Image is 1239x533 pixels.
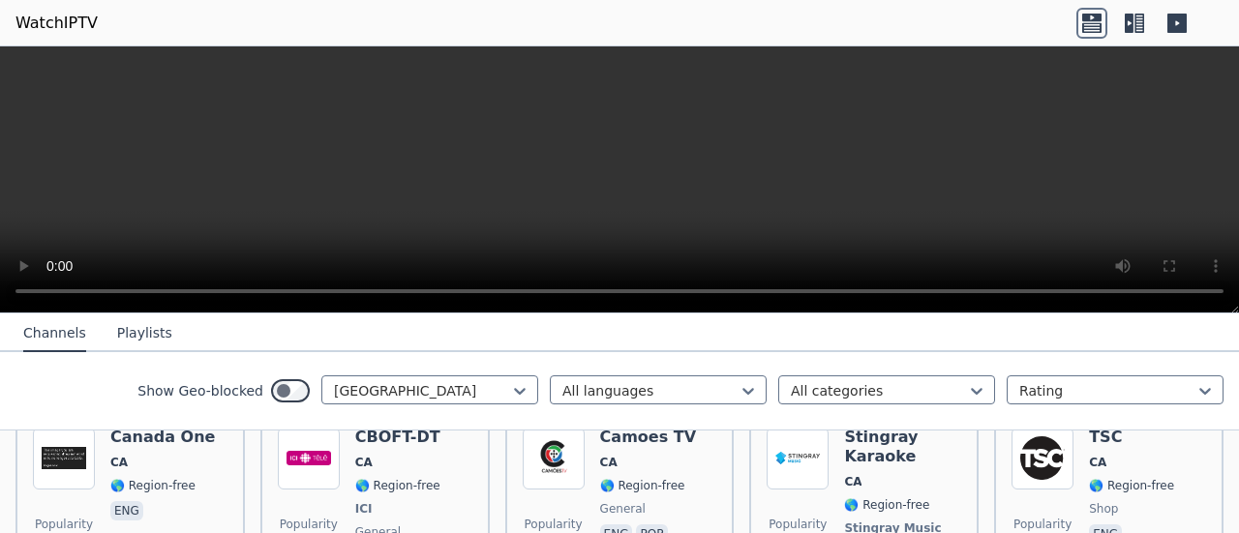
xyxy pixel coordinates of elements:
[355,478,440,493] span: 🌎 Region-free
[600,501,646,517] span: general
[278,428,340,489] img: CBOFT-DT
[844,428,961,466] h6: Stingray Karaoke
[110,455,128,470] span: CA
[1089,478,1174,493] span: 🌎 Region-free
[1089,428,1174,447] h6: TSC
[600,478,685,493] span: 🌎 Region-free
[1089,455,1106,470] span: CA
[110,501,143,520] p: eng
[1089,501,1118,517] span: shop
[525,517,583,532] span: Popularity
[33,428,95,489] img: Canada One
[769,517,827,532] span: Popularity
[1012,428,1073,489] img: TSC
[280,517,338,532] span: Popularity
[1013,517,1072,532] span: Popularity
[117,315,172,352] button: Playlists
[110,428,215,447] h6: Canada One
[15,12,98,35] a: WatchIPTV
[137,381,263,400] label: Show Geo-blocked
[844,474,861,489] span: CA
[23,315,86,352] button: Channels
[523,428,585,489] img: Camoes TV
[844,497,929,513] span: 🌎 Region-free
[600,455,618,470] span: CA
[110,478,196,493] span: 🌎 Region-free
[355,501,373,517] span: ICI
[767,428,829,489] img: Stingray Karaoke
[35,517,93,532] span: Popularity
[355,455,373,470] span: CA
[600,428,696,447] h6: Camoes TV
[355,428,440,447] h6: CBOFT-DT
